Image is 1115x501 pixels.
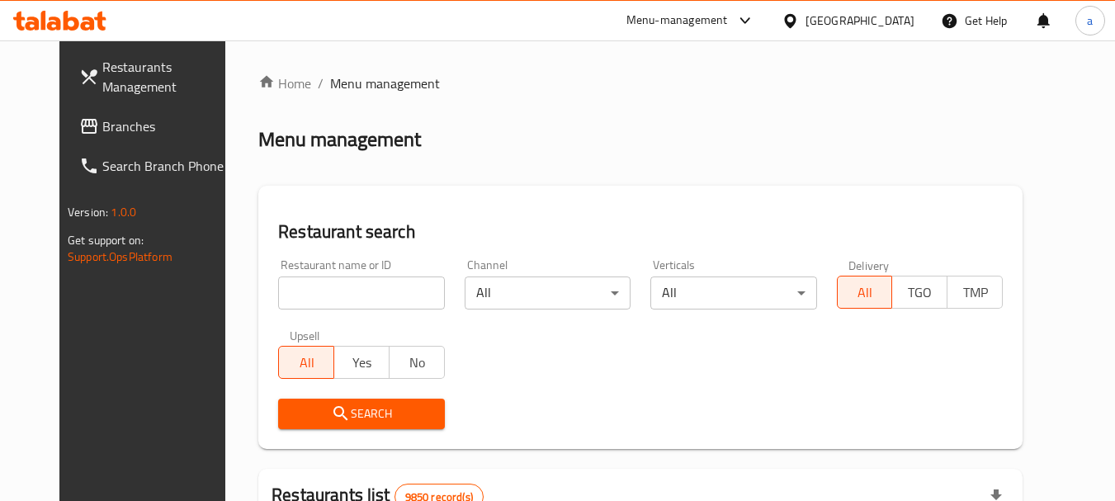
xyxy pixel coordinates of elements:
[278,220,1003,244] h2: Restaurant search
[848,259,890,271] label: Delivery
[102,57,233,97] span: Restaurants Management
[626,11,728,31] div: Menu-management
[341,351,383,375] span: Yes
[258,73,311,93] a: Home
[389,346,445,379] button: No
[330,73,440,93] span: Menu management
[650,276,816,310] div: All
[278,346,334,379] button: All
[891,276,947,309] button: TGO
[258,73,1023,93] nav: breadcrumb
[278,399,444,429] button: Search
[66,47,246,106] a: Restaurants Management
[465,276,631,310] div: All
[68,246,172,267] a: Support.OpsPlatform
[66,146,246,186] a: Search Branch Phone
[102,156,233,176] span: Search Branch Phone
[111,201,136,223] span: 1.0.0
[278,276,444,310] input: Search for restaurant name or ID..
[102,116,233,136] span: Branches
[68,201,108,223] span: Version:
[291,404,431,424] span: Search
[806,12,914,30] div: [GEOGRAPHIC_DATA]
[68,229,144,251] span: Get support on:
[290,329,320,341] label: Upsell
[899,281,941,305] span: TGO
[258,126,421,153] h2: Menu management
[318,73,324,93] li: /
[286,351,328,375] span: All
[1087,12,1093,30] span: a
[66,106,246,146] a: Branches
[954,281,996,305] span: TMP
[844,281,886,305] span: All
[333,346,390,379] button: Yes
[947,276,1003,309] button: TMP
[837,276,893,309] button: All
[396,351,438,375] span: No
